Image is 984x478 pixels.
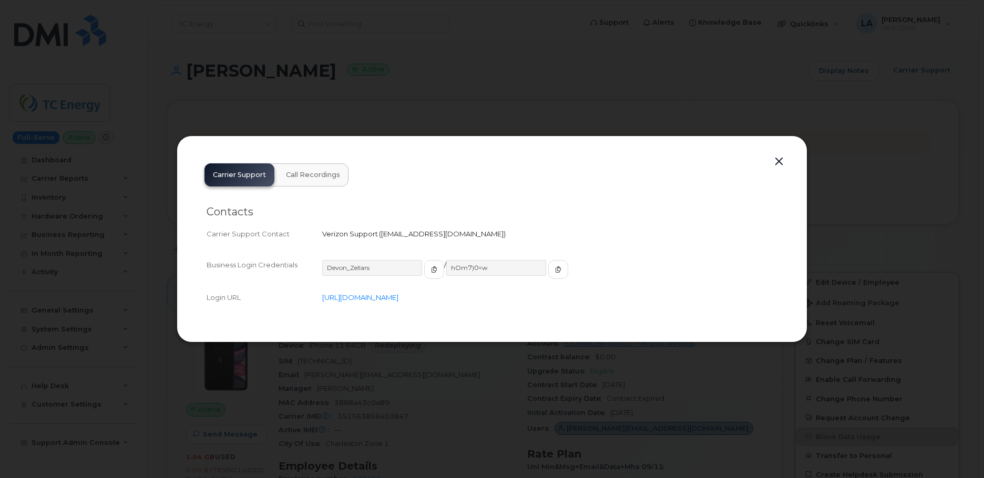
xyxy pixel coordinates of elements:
[322,260,777,288] div: /
[322,293,398,302] a: [URL][DOMAIN_NAME]
[424,260,444,279] button: copy to clipboard
[286,171,340,179] span: Call Recordings
[322,230,378,238] span: Verizon Support
[207,229,322,239] div: Carrier Support Contact
[548,260,568,279] button: copy to clipboard
[207,205,777,219] h2: Contacts
[938,432,976,470] iframe: Messenger Launcher
[381,230,504,238] span: [EMAIL_ADDRESS][DOMAIN_NAME]
[207,293,322,303] div: Login URL
[207,260,322,288] div: Business Login Credentials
